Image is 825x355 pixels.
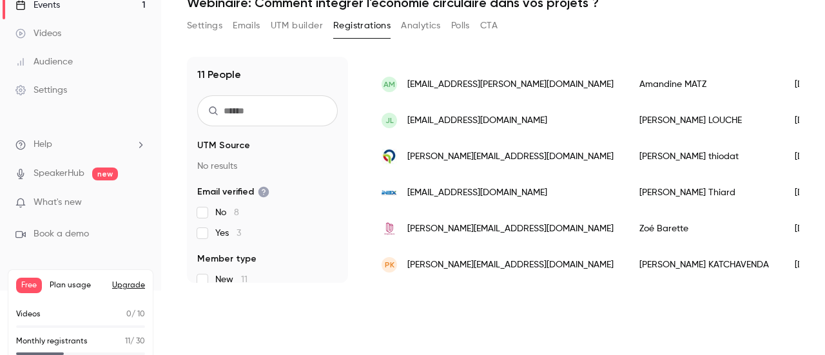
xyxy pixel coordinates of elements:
[382,185,397,200] img: inex.fr
[451,15,470,36] button: Polls
[197,186,269,198] span: Email verified
[130,197,146,209] iframe: Noticeable Trigger
[125,338,130,345] span: 11
[385,115,394,126] span: JL
[407,186,547,200] span: [EMAIL_ADDRESS][DOMAIN_NAME]
[626,247,782,283] div: [PERSON_NAME] KATCHAVENDA
[234,208,239,217] span: 8
[126,309,145,320] p: / 10
[407,258,614,272] span: [PERSON_NAME][EMAIL_ADDRESS][DOMAIN_NAME]
[15,27,61,40] div: Videos
[271,15,323,36] button: UTM builder
[125,336,145,347] p: / 30
[197,67,241,82] h1: 11 People
[241,275,247,284] span: 11
[34,196,82,209] span: What's new
[34,167,84,180] a: SpeakerHub
[407,114,547,128] span: [EMAIL_ADDRESS][DOMAIN_NAME]
[34,138,52,151] span: Help
[215,273,247,286] span: New
[15,84,67,97] div: Settings
[16,336,88,347] p: Monthly registrants
[126,311,131,318] span: 0
[401,15,441,36] button: Analytics
[112,280,145,291] button: Upgrade
[385,259,394,271] span: PK
[382,149,397,164] img: qivy.fr
[626,211,782,247] div: Zoé Barette
[15,138,146,151] li: help-dropdown-opener
[16,278,42,293] span: Free
[237,229,241,238] span: 3
[215,227,241,240] span: Yes
[626,102,782,139] div: [PERSON_NAME] LOUCHE
[16,309,41,320] p: Videos
[407,78,614,91] span: [EMAIL_ADDRESS][PERSON_NAME][DOMAIN_NAME]
[626,66,782,102] div: Amandine MATZ
[480,15,498,36] button: CTA
[626,175,782,211] div: [PERSON_NAME] Thiard
[407,222,614,236] span: [PERSON_NAME][EMAIL_ADDRESS][DOMAIN_NAME]
[187,15,222,36] button: Settings
[92,168,118,180] span: new
[197,253,257,265] span: Member type
[333,15,391,36] button: Registrations
[197,160,338,173] p: No results
[34,227,89,241] span: Book a demo
[215,206,239,219] span: No
[15,55,73,68] div: Audience
[383,79,395,90] span: AM
[233,15,260,36] button: Emails
[626,139,782,175] div: [PERSON_NAME] thiodat
[407,150,614,164] span: [PERSON_NAME][EMAIL_ADDRESS][DOMAIN_NAME]
[197,139,250,152] span: UTM Source
[382,221,397,236] img: utopreneurs.org
[50,280,104,291] span: Plan usage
